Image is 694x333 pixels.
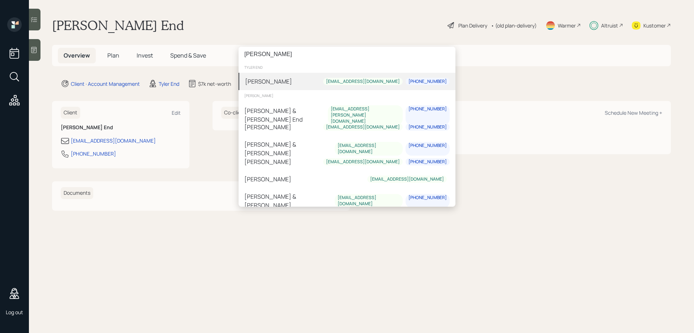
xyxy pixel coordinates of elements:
[239,62,455,73] div: Tyler End
[408,78,447,84] div: [PHONE_NUMBER]
[326,159,400,165] div: [EMAIL_ADDRESS][DOMAIN_NAME]
[326,124,400,130] div: [EMAIL_ADDRESS][DOMAIN_NAME]
[244,140,335,157] div: [PERSON_NAME] & [PERSON_NAME]
[245,77,292,86] div: [PERSON_NAME]
[244,175,291,184] div: [PERSON_NAME]
[326,78,400,84] div: [EMAIL_ADDRESS][DOMAIN_NAME]
[244,192,335,210] div: [PERSON_NAME] & [PERSON_NAME]
[244,106,328,124] div: [PERSON_NAME] & [PERSON_NAME] End
[338,195,400,207] div: [EMAIL_ADDRESS][DOMAIN_NAME]
[244,123,291,131] div: [PERSON_NAME]
[408,124,447,130] div: [PHONE_NUMBER]
[331,106,400,124] div: [EMAIL_ADDRESS][PERSON_NAME][DOMAIN_NAME]
[408,143,447,149] div: [PHONE_NUMBER]
[370,176,444,182] div: [EMAIL_ADDRESS][DOMAIN_NAME]
[408,106,447,112] div: [PHONE_NUMBER]
[239,47,455,62] input: Type a command or search…
[408,159,447,165] div: [PHONE_NUMBER]
[239,90,455,101] div: [PERSON_NAME]
[338,143,400,155] div: [EMAIL_ADDRESS][DOMAIN_NAME]
[244,157,291,166] div: [PERSON_NAME]
[408,195,447,201] div: [PHONE_NUMBER]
